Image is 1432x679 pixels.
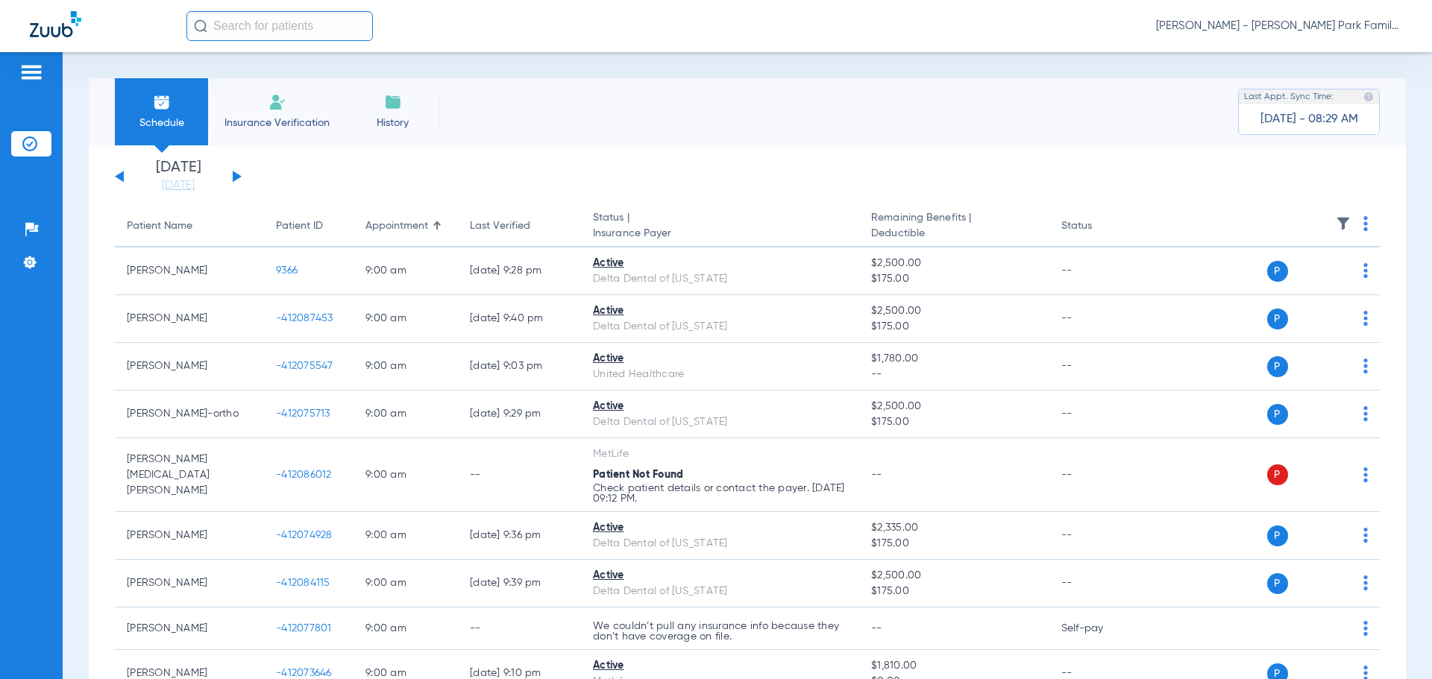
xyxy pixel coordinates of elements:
td: [PERSON_NAME] [115,607,264,650]
div: Active [593,568,847,584]
img: group-dot-blue.svg [1363,359,1368,373]
img: hamburger-icon [19,63,43,81]
div: Last Verified [470,218,530,234]
span: [DATE] - 08:29 AM [1260,112,1358,127]
td: -- [1049,512,1150,560]
div: Patient Name [127,218,192,234]
img: Schedule [153,93,171,111]
td: [PERSON_NAME] [115,512,264,560]
img: Manual Insurance Verification [268,93,286,111]
p: We couldn’t pull any insurance info because they don’t have coverage on file. [593,621,847,642]
span: Deductible [871,226,1037,241]
span: -412077801 [276,623,332,634]
span: $1,780.00 [871,351,1037,367]
span: Insurance Payer [593,226,847,241]
img: Search Icon [194,19,207,33]
img: group-dot-blue.svg [1363,216,1368,231]
span: -412084115 [276,578,330,588]
img: group-dot-blue.svg [1363,311,1368,326]
td: 9:00 AM [354,295,458,343]
td: 9:00 AM [354,560,458,607]
img: Zuub Logo [30,11,81,37]
td: 9:00 AM [354,343,458,391]
div: Active [593,658,847,674]
span: -412087453 [276,313,333,323]
td: -- [1049,391,1150,438]
span: P [1267,261,1288,282]
img: group-dot-blue.svg [1363,621,1368,636]
span: -412075713 [276,408,330,419]
div: Active [593,351,847,367]
span: P [1267,356,1288,377]
li: [DATE] [134,160,223,193]
td: [PERSON_NAME]-ortho [115,391,264,438]
img: last sync help info [1363,92,1374,102]
span: $175.00 [871,271,1037,287]
td: [PERSON_NAME] [115,343,264,391]
div: Delta Dental of [US_STATE] [593,271,847,287]
span: $175.00 [871,536,1037,552]
span: -- [871,623,882,634]
img: group-dot-blue.svg [1363,575,1368,590]
td: [PERSON_NAME] [115,295,264,343]
span: -412086012 [276,470,332,480]
div: Patient Name [127,218,252,234]
span: [PERSON_NAME] - [PERSON_NAME] Park Family Dentistry [1156,19,1402,34]
td: -- [458,438,581,512]
td: [DATE] 9:28 PM [458,247,581,295]
td: -- [1049,560,1150,607]
div: Appointment [365,218,428,234]
td: [DATE] 9:40 PM [458,295,581,343]
img: group-dot-blue.svg [1363,467,1368,482]
td: -- [1049,438,1150,512]
img: History [384,93,402,111]
span: Schedule [126,116,197,130]
td: -- [1049,295,1150,343]
div: Patient ID [276,218,342,234]
span: 9366 [276,265,298,276]
div: Delta Dental of [US_STATE] [593,536,847,552]
div: Delta Dental of [US_STATE] [593,319,847,335]
span: -- [871,470,882,480]
div: MetLife [593,446,847,462]
img: group-dot-blue.svg [1363,528,1368,543]
td: [PERSON_NAME] [115,247,264,295]
td: [DATE] 9:39 PM [458,560,581,607]
span: P [1267,464,1288,485]
td: 9:00 AM [354,438,458,512]
td: Self-pay [1049,607,1150,650]
img: group-dot-blue.svg [1363,263,1368,278]
td: [DATE] 9:36 PM [458,512,581,560]
td: 9:00 AM [354,512,458,560]
span: Last Appt. Sync Time: [1244,89,1334,104]
a: [DATE] [134,178,223,193]
img: filter.svg [1336,216,1351,231]
span: $2,500.00 [871,256,1037,271]
span: -412073646 [276,668,332,678]
span: -- [871,367,1037,382]
td: [DATE] 9:03 PM [458,343,581,391]
div: Active [593,399,847,414]
div: Patient ID [276,218,323,234]
div: United Healthcare [593,367,847,382]
img: group-dot-blue.svg [1363,406,1368,421]
span: $175.00 [871,414,1037,430]
span: $175.00 [871,584,1037,599]
span: P [1267,525,1288,546]
span: -412074928 [276,530,333,540]
span: History [357,116,428,130]
span: $1,810.00 [871,658,1037,674]
div: Last Verified [470,218,569,234]
span: P [1267,573,1288,594]
td: -- [1049,343,1150,391]
span: Patient Not Found [593,470,683,480]
span: $2,335.00 [871,520,1037,536]
div: Active [593,256,847,271]
div: Delta Dental of [US_STATE] [593,584,847,599]
span: -412075547 [276,361,333,371]
td: [PERSON_NAME] [MEDICAL_DATA][PERSON_NAME] [115,438,264,512]
th: Remaining Benefits | [859,206,1049,247]
input: Search for patients [186,11,373,41]
td: -- [1049,247,1150,295]
span: $2,500.00 [871,568,1037,584]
